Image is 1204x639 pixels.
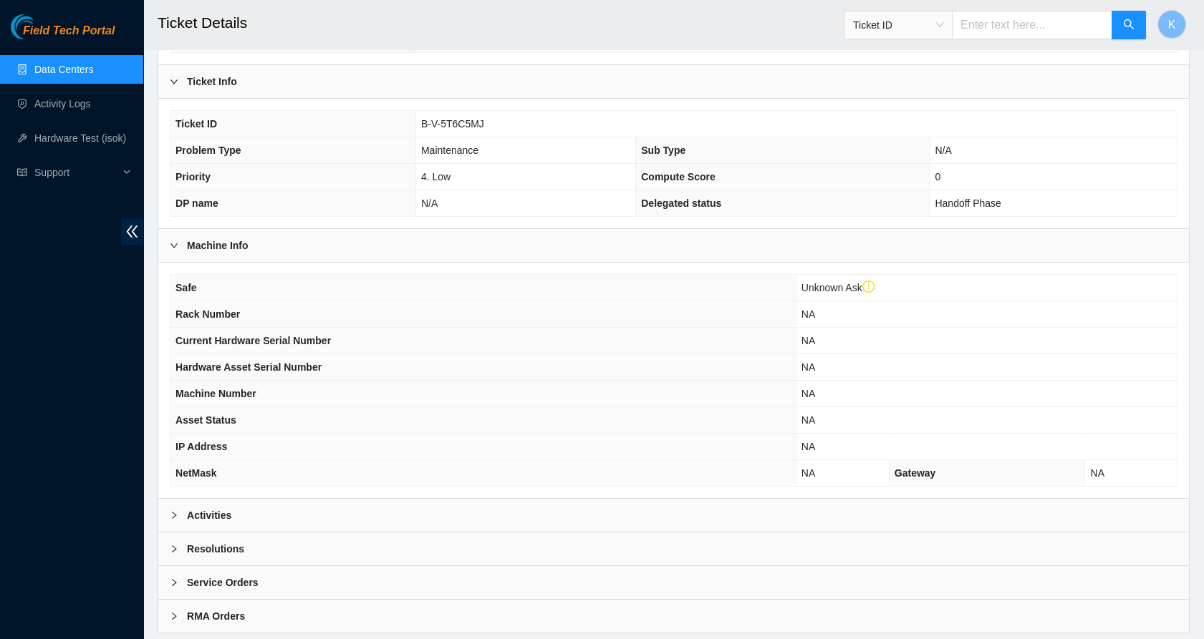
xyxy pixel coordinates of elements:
[1090,467,1104,479] span: NA
[175,335,331,346] span: Current Hardware Serial Number
[421,171,451,182] span: 4. Low
[175,145,241,156] span: Problem Type
[187,74,237,89] b: Ticket Info
[187,238,249,253] b: Machine Info
[175,414,236,426] span: Asset Status
[187,541,244,557] b: Resolutions
[170,545,178,553] span: right
[801,441,815,452] span: NA
[1123,19,1135,32] span: search
[641,145,685,156] span: Sub Type
[1112,11,1146,39] button: search
[175,118,217,130] span: Ticket ID
[187,608,245,624] b: RMA Orders
[952,11,1112,39] input: Enter text here...
[187,575,259,590] b: Service Orders
[175,197,218,209] span: DP name
[175,467,217,479] span: NetMask
[641,171,715,182] span: Compute Score
[935,197,1001,209] span: Handoff Phase
[170,612,178,620] span: right
[158,229,1189,262] div: Machine Info
[935,171,940,182] span: 0
[170,241,178,250] span: right
[641,197,721,209] span: Delegated status
[34,64,93,75] a: Data Centers
[801,388,815,399] span: NA
[801,308,815,320] span: NA
[801,467,815,479] span: NA
[158,65,1189,98] div: Ticket Info
[853,14,943,36] span: Ticket ID
[34,158,119,187] span: Support
[158,566,1189,599] div: Service Orders
[862,281,875,293] span: exclamation-circle
[11,26,115,44] a: Akamai TechnologiesField Tech Portal
[170,77,178,86] span: right
[801,361,815,373] span: NA
[11,14,72,39] img: Akamai Technologies
[801,335,815,346] span: NA
[175,308,240,320] span: Rack Number
[1157,10,1186,39] button: K
[175,441,227,452] span: IP Address
[175,361,322,373] span: Hardware Asset Serial Number
[801,282,875,293] span: Unknown Ask
[187,507,231,523] b: Activities
[895,467,936,479] span: Gateway
[158,600,1189,633] div: RMA Orders
[34,98,91,109] a: Activity Logs
[175,282,197,293] span: Safe
[421,118,484,130] span: B-V-5T6C5MJ
[158,532,1189,565] div: Resolutions
[121,218,143,245] span: double-left
[34,132,126,144] a: Hardware Test (isok)
[175,388,256,399] span: Machine Number
[935,145,951,156] span: N/A
[158,499,1189,532] div: Activities
[23,24,115,38] span: Field Tech Portal
[421,197,438,209] span: N/A
[175,171,211,182] span: Priority
[17,167,27,177] span: read
[801,414,815,426] span: NA
[170,511,178,520] span: right
[170,578,178,587] span: right
[421,145,478,156] span: Maintenance
[1168,16,1176,34] span: K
